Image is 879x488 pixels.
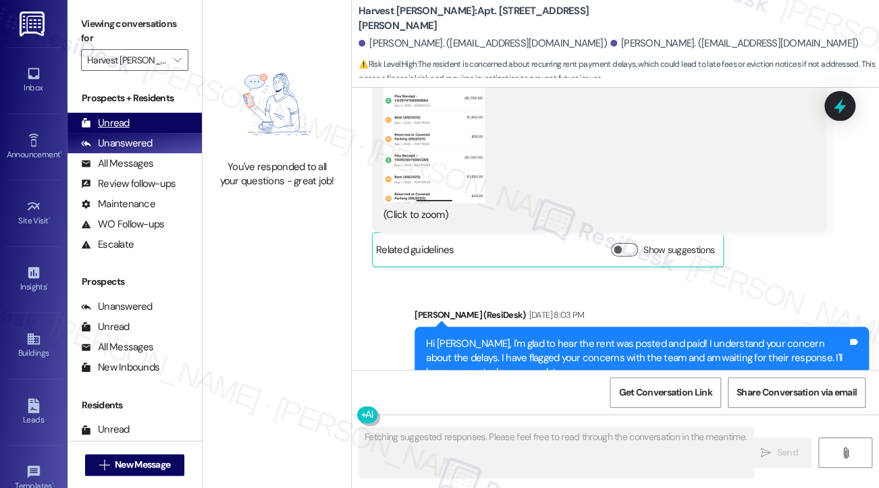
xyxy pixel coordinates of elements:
b: Harvest [PERSON_NAME]: Apt. [STREET_ADDRESS][PERSON_NAME] [358,4,629,33]
div: Escalate [81,238,134,252]
i:  [99,460,109,470]
i:  [840,448,850,458]
div: All Messages [81,340,153,354]
div: Prospects + Residents [68,91,202,105]
span: Send [776,445,797,460]
div: WO Follow-ups [81,217,164,232]
div: Unread [81,423,130,437]
button: Share Conversation via email [728,377,865,408]
div: Unanswered [81,300,153,314]
input: All communities [87,49,167,71]
span: • [47,280,49,290]
div: Unanswered [81,136,153,151]
button: Send [747,437,811,468]
div: [PERSON_NAME]. ([EMAIL_ADDRESS][DOMAIN_NAME]) [610,36,859,51]
div: Review follow-ups [81,177,176,191]
div: Maintenance [81,197,155,211]
div: Hi [PERSON_NAME], I'm glad to hear the rent was posted and paid! I understand your concern about ... [426,337,847,380]
div: New Inbounds [81,360,159,375]
span: New Message [115,458,170,472]
strong: ⚠️ Risk Level: High [358,59,417,70]
i:  [761,448,771,458]
label: Viewing conversations for [81,13,188,49]
a: Inbox [7,62,61,99]
span: • [49,214,51,223]
div: Residents [68,398,202,412]
div: You've responded to all your questions - great job! [217,160,336,189]
span: : The resident is concerned about recurring rent payment delays, which could lead to late fees or... [358,57,879,86]
div: Prospects [68,275,202,289]
img: ResiDesk Logo [20,11,47,36]
i:  [174,55,181,65]
a: Leads [7,394,61,431]
div: [DATE] 8:03 PM [526,308,585,322]
button: New Message [85,454,185,476]
a: Buildings [7,327,61,364]
span: • [60,148,62,157]
img: empty-state [217,55,336,153]
span: Share Conversation via email [737,385,857,400]
a: Insights • [7,261,61,298]
div: [PERSON_NAME]. ([EMAIL_ADDRESS][DOMAIN_NAME]) [358,36,607,51]
div: Unread [81,116,130,130]
span: Get Conversation Link [618,385,712,400]
button: Get Conversation Link [610,377,720,408]
div: All Messages [81,157,153,171]
div: Unread [81,320,130,334]
textarea: Fetching suggested responses. Please feel free to read through the conversation in the meantime. [359,427,753,478]
a: Site Visit • [7,195,61,232]
label: Show suggestions [643,243,714,257]
div: Related guidelines [376,243,454,263]
div: [PERSON_NAME] (ResiDesk) [415,308,869,327]
div: (Click to zoom) [383,208,805,222]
